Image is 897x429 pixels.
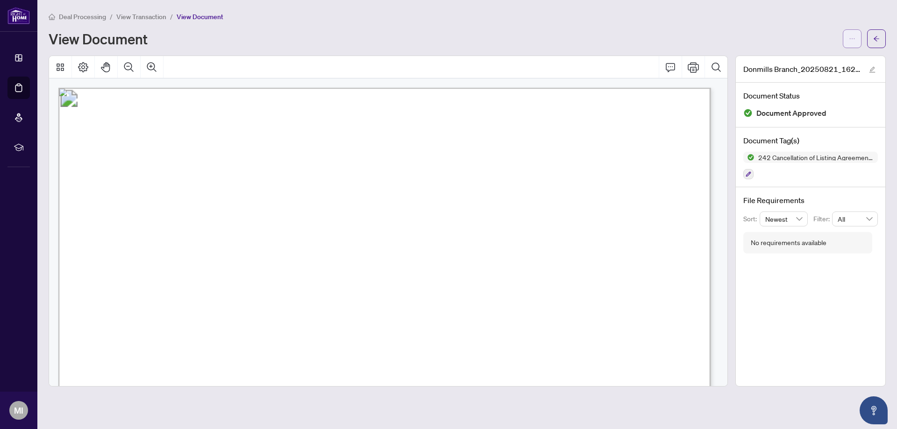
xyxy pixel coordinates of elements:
[49,31,148,46] h1: View Document
[751,238,826,248] div: No requirements available
[743,63,860,75] span: Donmills Branch_20250821_162216.pdf
[743,135,878,146] h4: Document Tag(s)
[765,212,803,226] span: Newest
[177,13,223,21] span: View Document
[743,195,878,206] h4: File Requirements
[869,66,876,73] span: edit
[743,214,760,224] p: Sort:
[860,396,888,424] button: Open asap
[116,13,166,21] span: View Transaction
[838,212,872,226] span: All
[756,107,826,120] span: Document Approved
[110,11,113,22] li: /
[755,154,878,161] span: 242 Cancellation of Listing Agreement - Authority to Offer for Sale
[743,152,755,163] img: Status Icon
[59,13,106,21] span: Deal Processing
[849,35,855,42] span: ellipsis
[7,7,30,24] img: logo
[49,14,55,20] span: home
[14,404,23,417] span: MI
[170,11,173,22] li: /
[743,90,878,101] h4: Document Status
[813,214,832,224] p: Filter:
[873,35,880,42] span: arrow-left
[743,108,753,118] img: Document Status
